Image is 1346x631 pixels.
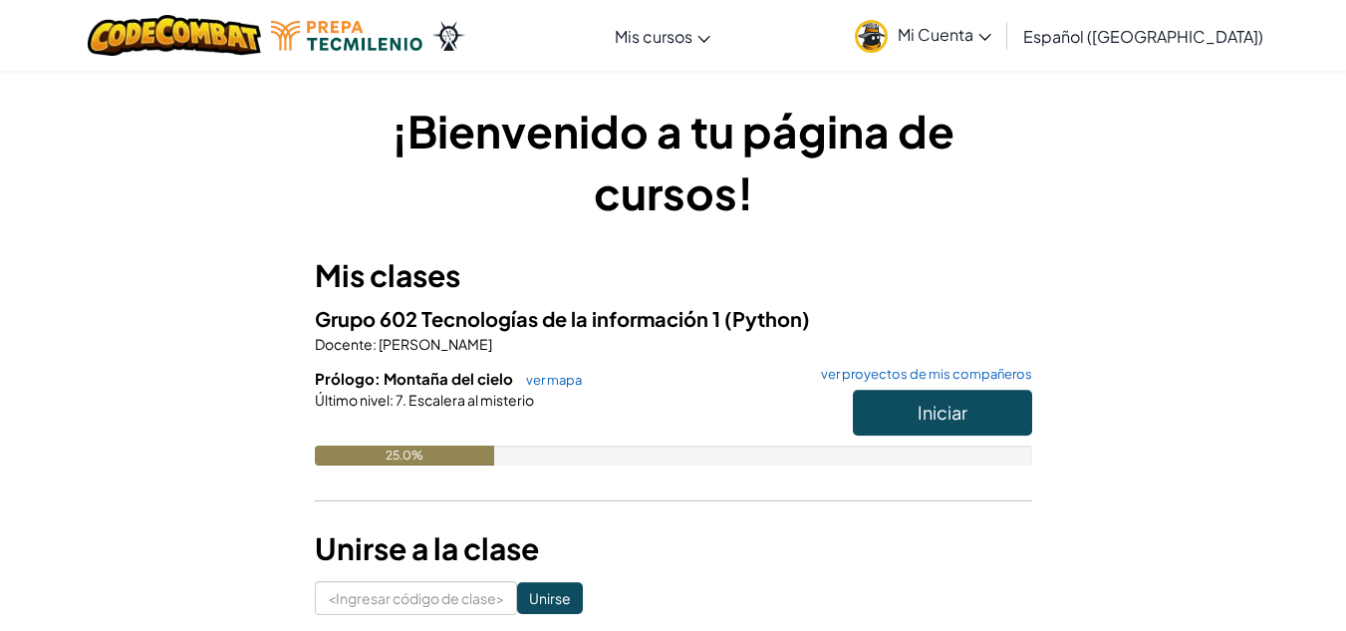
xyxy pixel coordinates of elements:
font: ver proyectos de mis compañeros [821,366,1032,382]
font: Escalera al misterio [408,391,534,409]
input: <Ingresar código de clase> [315,581,517,615]
font: Mis cursos [615,26,692,47]
a: Mi Cuenta [845,4,1001,67]
img: Logotipo de Tecmilenio [271,21,422,51]
font: Grupo 602 Tecnologías de la información 1 [315,306,720,331]
font: ver mapa [526,372,582,388]
font: Mi Cuenta [898,24,973,45]
font: Mis clases [315,256,460,294]
font: Unirse a la clase [315,529,539,567]
font: Español ([GEOGRAPHIC_DATA]) [1023,26,1263,47]
font: Docente [315,335,373,353]
img: Logotipo de CodeCombat [88,15,262,56]
a: Mis cursos [605,9,720,63]
font: Prólogo: Montaña del cielo [315,369,513,388]
img: avatar [855,20,888,53]
font: 25.0% [386,448,423,463]
font: ¡Bienvenido a tu página de cursos! [392,103,954,220]
font: [PERSON_NAME] [379,335,492,353]
a: Español ([GEOGRAPHIC_DATA]) [1013,9,1273,63]
input: Unirse [517,582,583,614]
font: : [373,335,377,353]
font: Iniciar [918,401,967,424]
font: Último nivel [315,391,390,409]
font: 7. [396,391,406,409]
font: : [390,391,394,409]
img: Ozaria [432,21,464,51]
button: Iniciar [853,390,1032,436]
font: (Python) [724,306,810,331]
